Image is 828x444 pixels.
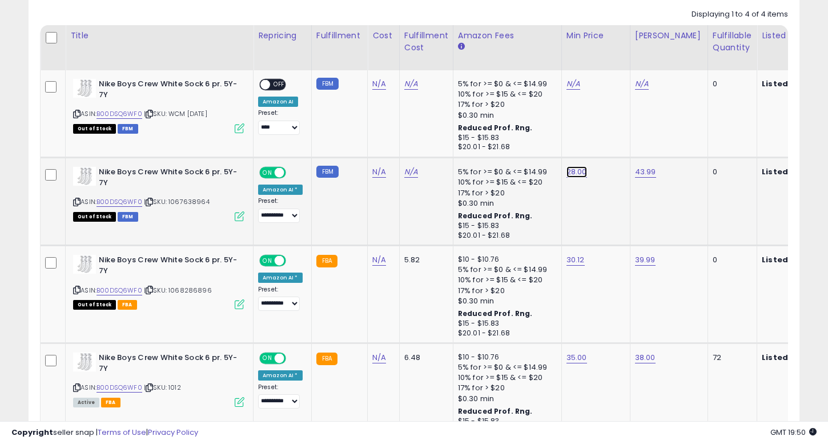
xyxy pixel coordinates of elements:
div: $10 - $10.76 [458,255,553,265]
div: $20.01 - $21.68 [458,231,553,241]
span: FBA [101,398,120,407]
div: Min Price [566,30,625,42]
span: All listings that are currently out of stock and unavailable for purchase on Amazon [73,300,116,310]
span: All listings that are currently out of stock and unavailable for purchase on Amazon [73,212,116,222]
a: 43.99 [635,166,656,178]
span: | SKU: 1012 [144,383,181,392]
a: B00DSQ6WF0 [97,286,142,295]
strong: Copyright [11,427,53,438]
span: OFF [284,168,303,178]
div: $0.30 min [458,110,553,121]
div: Fulfillment [316,30,363,42]
div: Repricing [258,30,307,42]
div: $15 - $15.83 [458,221,553,231]
div: $10 - $10.76 [458,353,553,362]
b: Listed Price: [762,166,814,177]
div: ASIN: [73,255,244,308]
a: N/A [372,78,386,90]
div: 10% for >= $15 & <= $20 [458,275,553,285]
a: B00DSQ6WF0 [97,197,142,207]
a: 28.00 [566,166,587,178]
a: Terms of Use [98,427,146,438]
div: Preset: [258,109,303,135]
div: $15 - $15.83 [458,319,553,329]
span: | SKU: WCM [DATE] [144,109,207,118]
b: Nike Boys Crew White Sock 6 pr. 5Y-7Y [99,353,238,377]
div: $0.30 min [458,296,553,306]
img: 312uh1cH2-L._SL40_.jpg [73,353,96,371]
div: 5% for >= $0 & <= $14.99 [458,79,553,89]
div: 10% for >= $15 & <= $20 [458,89,553,99]
div: 17% for > $20 [458,286,553,296]
div: $20.01 - $21.68 [458,142,553,152]
div: Fulfillment Cost [404,30,448,54]
div: 0 [713,167,748,177]
div: 72 [713,353,748,363]
span: ON [260,168,275,178]
b: Nike Boys Crew White Sock 6 pr. 5Y-7Y [99,255,238,279]
a: N/A [635,78,649,90]
span: 2025-08-14 19:50 GMT [770,427,817,438]
span: All listings currently available for purchase on Amazon [73,398,99,407]
div: 0 [713,79,748,89]
img: 312uh1cH2-L._SL40_.jpg [73,79,96,98]
b: Listed Price: [762,254,814,265]
div: Preset: [258,383,303,409]
span: FBA [118,300,137,310]
span: OFF [284,256,303,266]
a: N/A [566,78,580,90]
div: ASIN: [73,79,244,132]
a: 39.99 [635,254,656,266]
div: 5% for >= $0 & <= $14.99 [458,265,553,275]
div: Displaying 1 to 4 of 4 items [692,9,788,20]
div: 5% for >= $0 & <= $14.99 [458,362,553,373]
img: 312uh1cH2-L._SL40_.jpg [73,255,96,274]
a: B00DSQ6WF0 [97,383,142,393]
div: Title [70,30,248,42]
span: All listings that are currently out of stock and unavailable for purchase on Amazon [73,124,116,134]
div: 10% for >= $15 & <= $20 [458,373,553,383]
span: | SKU: 1067638964 [144,197,210,206]
div: seller snap | | [11,427,198,438]
small: FBM [316,78,339,90]
div: 0 [713,255,748,265]
div: 17% for > $20 [458,99,553,110]
div: Preset: [258,197,303,223]
b: Nike Boys Crew White Sock 6 pr. 5Y-7Y [99,79,238,103]
span: ON [260,256,275,266]
a: N/A [372,352,386,363]
div: Amazon AI [258,97,298,107]
span: FBM [118,124,138,134]
span: OFF [284,354,303,363]
div: 6.48 [404,353,444,363]
span: OFF [270,80,288,90]
div: $0.30 min [458,198,553,209]
div: 10% for >= $15 & <= $20 [458,177,553,187]
div: Cost [372,30,395,42]
a: 35.00 [566,352,587,363]
div: $20.01 - $21.68 [458,329,553,338]
b: Reduced Prof. Rng. [458,211,533,221]
div: Amazon AI * [258,370,303,381]
a: N/A [404,78,418,90]
a: 38.00 [635,352,656,363]
div: Fulfillable Quantity [713,30,752,54]
div: $15 - $15.83 [458,133,553,143]
div: 17% for > $20 [458,188,553,198]
b: Nike Boys Crew White Sock 6 pr. 5Y-7Y [99,167,238,191]
a: N/A [404,166,418,178]
small: FBM [316,166,339,178]
b: Reduced Prof. Rng. [458,123,533,133]
span: ON [260,354,275,363]
b: Listed Price: [762,78,814,89]
div: $0.30 min [458,394,553,404]
small: Amazon Fees. [458,42,465,52]
div: [PERSON_NAME] [635,30,703,42]
div: 17% for > $20 [458,383,553,393]
div: Amazon AI * [258,273,303,283]
small: FBA [316,255,337,267]
div: Amazon Fees [458,30,557,42]
div: Amazon AI * [258,185,303,195]
b: Listed Price: [762,352,814,363]
small: FBA [316,353,337,365]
